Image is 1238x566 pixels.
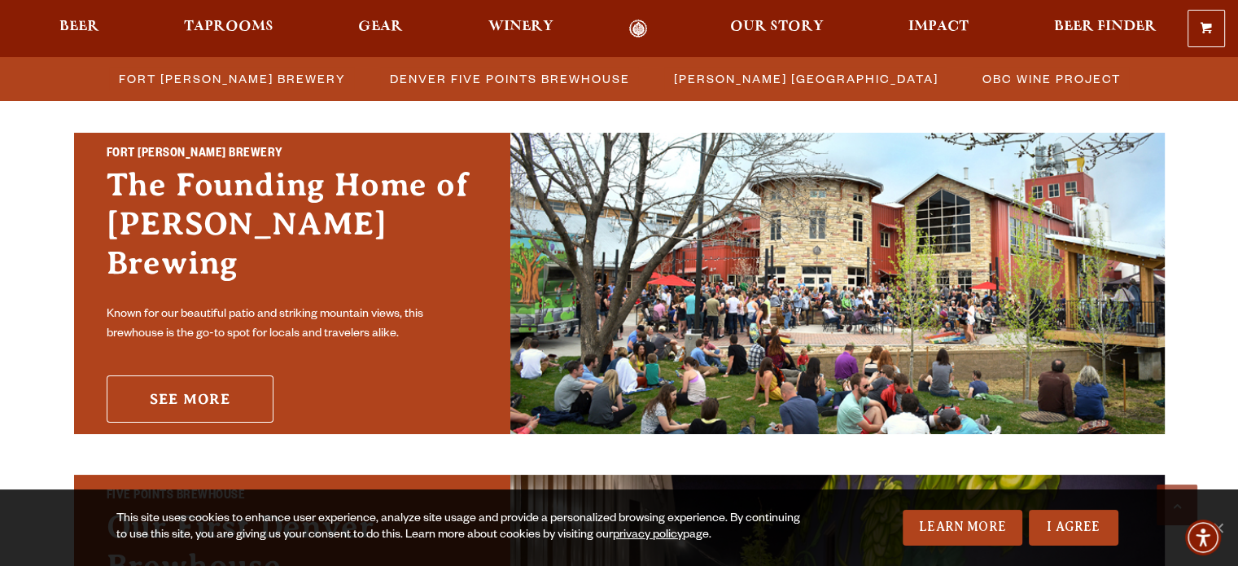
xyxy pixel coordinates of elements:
[1029,510,1118,546] a: I Agree
[1185,520,1221,555] div: Accessibility Menu
[1157,485,1197,525] a: Scroll to top
[613,529,683,542] a: privacy policy
[903,510,1022,546] a: Learn More
[173,20,284,38] a: Taprooms
[107,486,478,507] h2: Five Points Brewhouse
[608,20,669,38] a: Odell Home
[358,20,403,33] span: Gear
[107,165,478,299] h3: The Founding Home of [PERSON_NAME] Brewing
[664,67,947,90] a: [PERSON_NAME] [GEOGRAPHIC_DATA]
[49,20,110,38] a: Beer
[59,20,99,33] span: Beer
[1053,20,1156,33] span: Beer Finder
[380,67,638,90] a: Denver Five Points Brewhouse
[973,67,1129,90] a: OBC Wine Project
[674,67,938,90] span: [PERSON_NAME] [GEOGRAPHIC_DATA]
[1043,20,1166,38] a: Beer Finder
[184,20,273,33] span: Taprooms
[898,20,979,38] a: Impact
[488,20,553,33] span: Winery
[116,511,811,544] div: This site uses cookies to enhance user experience, analyze site usage and provide a personalized ...
[720,20,834,38] a: Our Story
[109,67,354,90] a: Fort [PERSON_NAME] Brewery
[107,305,478,344] p: Known for our beautiful patio and striking mountain views, this brewhouse is the go-to spot for l...
[908,20,969,33] span: Impact
[730,20,824,33] span: Our Story
[119,67,346,90] span: Fort [PERSON_NAME] Brewery
[348,20,413,38] a: Gear
[390,67,630,90] span: Denver Five Points Brewhouse
[107,375,273,423] a: See More
[510,133,1165,434] img: Fort Collins Brewery & Taproom'
[478,20,564,38] a: Winery
[107,144,478,165] h2: Fort [PERSON_NAME] Brewery
[982,67,1121,90] span: OBC Wine Project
